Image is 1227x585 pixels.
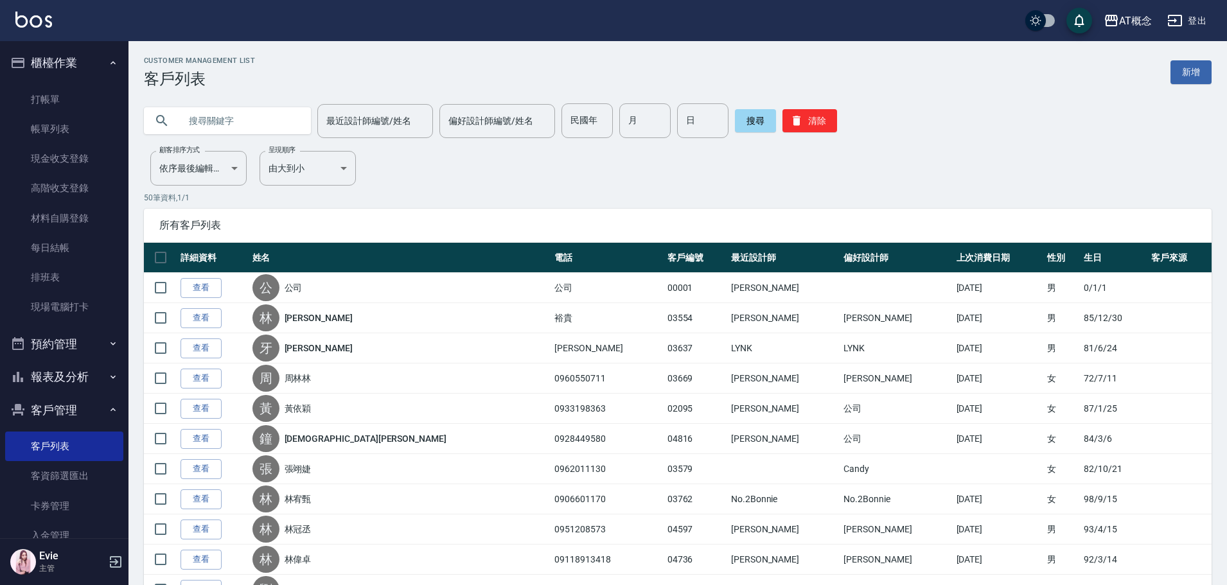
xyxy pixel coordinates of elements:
[551,545,664,575] td: 09118913418
[252,516,279,543] div: 林
[782,109,837,132] button: 清除
[840,424,953,454] td: 公司
[1099,8,1157,34] button: AT概念
[551,424,664,454] td: 0928449580
[181,369,222,389] a: 查看
[5,204,123,233] a: 材料自購登錄
[1081,303,1148,333] td: 85/12/30
[252,425,279,452] div: 鐘
[1081,545,1148,575] td: 92/3/14
[144,192,1212,204] p: 50 筆資料, 1 / 1
[1081,514,1148,545] td: 93/4/15
[181,550,222,570] a: 查看
[1081,273,1148,303] td: 0/1/1
[150,151,247,186] div: 依序最後編輯時間
[728,514,840,545] td: [PERSON_NAME]
[252,304,279,331] div: 林
[181,338,222,358] a: 查看
[5,233,123,263] a: 每日結帳
[5,521,123,550] a: 入金管理
[953,394,1044,424] td: [DATE]
[252,546,279,573] div: 林
[664,514,728,545] td: 04597
[664,484,728,514] td: 03762
[953,363,1044,394] td: [DATE]
[15,12,52,28] img: Logo
[728,424,840,454] td: [PERSON_NAME]
[551,454,664,484] td: 0962011130
[551,273,664,303] td: 公司
[181,399,222,419] a: 查看
[664,273,728,303] td: 00001
[5,144,123,173] a: 現金收支登錄
[551,333,664,363] td: [PERSON_NAME]
[260,151,356,186] div: 由大到小
[252,485,279,512] div: 林
[1044,273,1081,303] td: 男
[1081,484,1148,514] td: 98/9/15
[840,514,953,545] td: [PERSON_NAME]
[1066,8,1092,33] button: save
[1119,13,1152,29] div: AT概念
[181,489,222,509] a: 查看
[953,545,1044,575] td: [DATE]
[5,432,123,461] a: 客戶列表
[664,424,728,454] td: 04816
[285,553,312,566] a: 林偉卓
[1081,363,1148,394] td: 72/7/11
[728,333,840,363] td: LYNK
[181,278,222,298] a: 查看
[159,145,200,155] label: 顧客排序方式
[1170,60,1212,84] a: 新增
[180,103,301,138] input: 搜尋關鍵字
[840,394,953,424] td: 公司
[664,333,728,363] td: 03637
[953,424,1044,454] td: [DATE]
[5,327,123,361] button: 預約管理
[1081,243,1148,273] th: 生日
[39,550,105,563] h5: Evie
[1044,303,1081,333] td: 男
[1081,333,1148,363] td: 81/6/24
[728,394,840,424] td: [PERSON_NAME]
[285,402,312,415] a: 黃依穎
[1044,484,1081,514] td: 女
[728,243,840,273] th: 最近設計師
[1081,424,1148,454] td: 84/3/6
[1081,394,1148,424] td: 87/1/25
[285,432,446,445] a: [DEMOGRAPHIC_DATA][PERSON_NAME]
[551,363,664,394] td: 0960550711
[252,274,279,301] div: 公
[728,303,840,333] td: [PERSON_NAME]
[1148,243,1212,273] th: 客戶來源
[551,243,664,273] th: 電話
[728,363,840,394] td: [PERSON_NAME]
[269,145,296,155] label: 呈現順序
[252,335,279,362] div: 牙
[664,545,728,575] td: 04736
[664,454,728,484] td: 03579
[728,484,840,514] td: No.2Bonnie
[735,109,776,132] button: 搜尋
[1044,424,1081,454] td: 女
[181,459,222,479] a: 查看
[5,461,123,491] a: 客資篩選匯出
[285,311,353,324] a: [PERSON_NAME]
[181,520,222,539] a: 查看
[39,563,105,574] p: 主管
[5,173,123,203] a: 高階收支登錄
[285,462,312,475] a: 張翊婕
[5,394,123,427] button: 客戶管理
[1044,363,1081,394] td: 女
[840,545,953,575] td: [PERSON_NAME]
[840,243,953,273] th: 偏好設計師
[5,114,123,144] a: 帳單列表
[5,491,123,521] a: 卡券管理
[181,308,222,328] a: 查看
[664,363,728,394] td: 03669
[953,243,1044,273] th: 上次消費日期
[181,429,222,449] a: 查看
[1044,394,1081,424] td: 女
[551,303,664,333] td: 裕貴
[5,85,123,114] a: 打帳單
